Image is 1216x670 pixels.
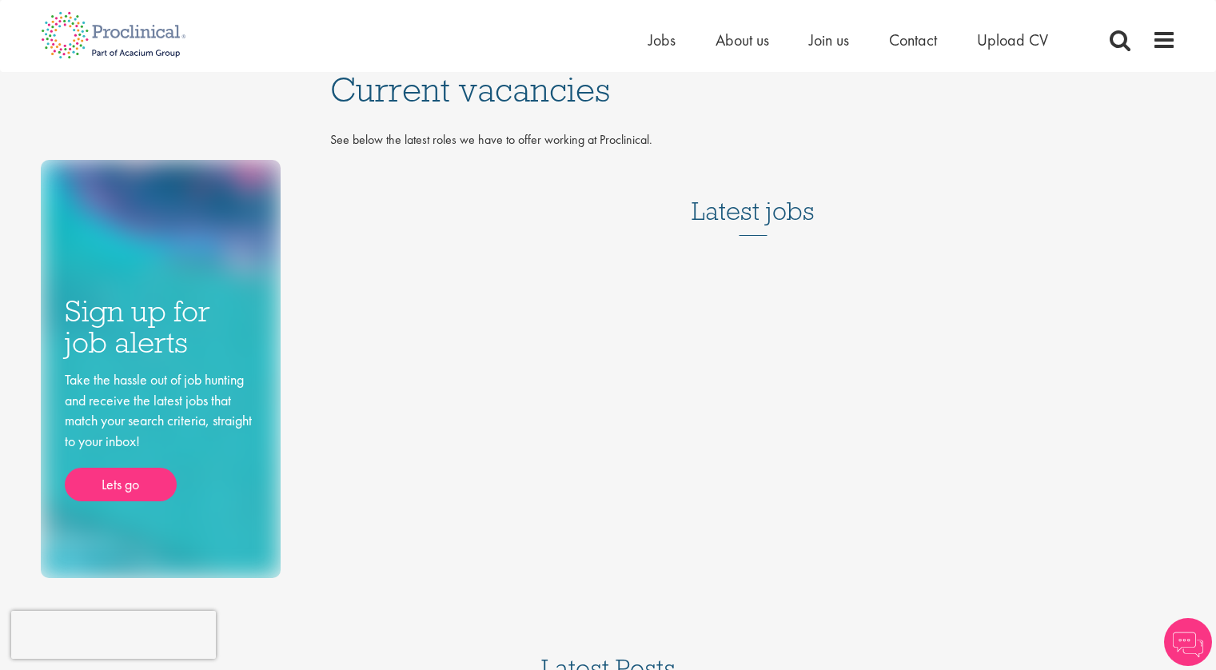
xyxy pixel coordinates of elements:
h3: Latest jobs [692,158,815,236]
a: Contact [889,30,937,50]
a: Lets go [65,468,177,501]
a: Upload CV [977,30,1048,50]
h3: Sign up for job alerts [65,296,257,357]
a: Join us [809,30,849,50]
iframe: reCAPTCHA [11,611,216,659]
div: Take the hassle out of job hunting and receive the latest jobs that match your search criteria, s... [65,369,257,501]
p: See below the latest roles we have to offer working at Proclinical. [330,131,1176,150]
span: Current vacancies [330,68,610,111]
a: About us [716,30,769,50]
img: Chatbot [1164,618,1212,666]
a: Jobs [648,30,676,50]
